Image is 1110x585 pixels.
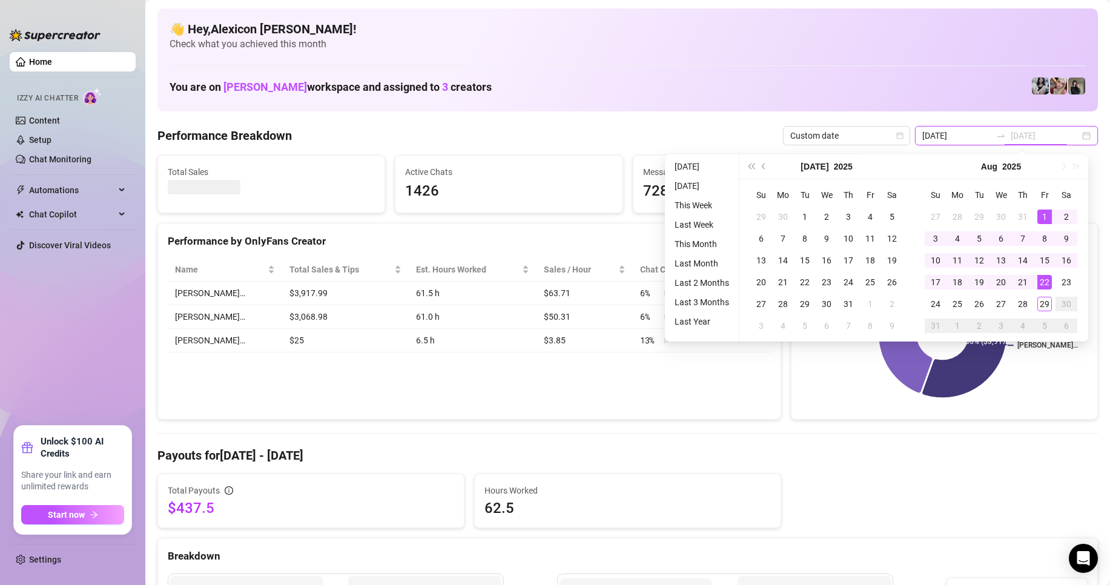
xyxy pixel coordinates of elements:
[175,263,265,276] span: Name
[798,275,812,289] div: 22
[1059,210,1074,224] div: 2
[1011,129,1080,142] input: End date
[863,297,877,311] div: 1
[928,319,943,333] div: 31
[754,297,768,311] div: 27
[950,210,965,224] div: 28
[776,231,790,246] div: 7
[841,231,856,246] div: 10
[772,228,794,250] td: 2025-07-07
[994,231,1008,246] div: 6
[640,286,659,300] span: 6 %
[1059,231,1074,246] div: 9
[972,210,986,224] div: 29
[1017,341,1078,349] text: [PERSON_NAME]…
[772,206,794,228] td: 2025-06-30
[633,258,771,282] th: Chat Conversion
[798,297,812,311] div: 29
[819,275,834,289] div: 23
[1059,253,1074,268] div: 16
[670,237,734,251] li: This Month
[772,293,794,315] td: 2025-07-28
[925,293,946,315] td: 2025-08-24
[794,315,816,337] td: 2025-08-05
[859,271,881,293] td: 2025-07-25
[772,271,794,293] td: 2025-07-21
[168,484,220,497] span: Total Payouts
[29,116,60,125] a: Content
[83,88,102,105] img: AI Chatter
[837,206,859,228] td: 2025-07-03
[819,231,834,246] div: 9
[994,297,1008,311] div: 27
[863,275,877,289] div: 25
[794,250,816,271] td: 2025-07-15
[834,154,853,179] button: Choose a year
[29,205,115,224] span: Chat Copilot
[1016,275,1030,289] div: 21
[1016,297,1030,311] div: 28
[972,253,986,268] div: 12
[1012,206,1034,228] td: 2025-07-31
[282,258,409,282] th: Total Sales & Tips
[29,57,52,67] a: Home
[170,38,1086,51] span: Check what you achieved this month
[776,297,790,311] div: 28
[885,253,899,268] div: 19
[972,297,986,311] div: 26
[21,441,33,454] span: gift
[758,154,771,179] button: Previous month (PageUp)
[794,228,816,250] td: 2025-07-08
[640,334,659,347] span: 13 %
[640,310,659,323] span: 6 %
[1002,154,1021,179] button: Choose a year
[1016,319,1030,333] div: 4
[794,184,816,206] th: Tu
[1059,275,1074,289] div: 23
[157,447,1098,464] h4: Payouts for [DATE] - [DATE]
[16,185,25,195] span: thunderbolt
[1034,228,1055,250] td: 2025-08-08
[1050,78,1067,94] img: Anna
[863,210,877,224] div: 4
[282,305,409,329] td: $3,068.98
[670,217,734,232] li: Last Week
[409,329,537,352] td: 6.5 h
[21,469,124,493] span: Share your link and earn unlimited rewards
[21,505,124,524] button: Start nowarrow-right
[225,486,233,495] span: info-circle
[819,297,834,311] div: 30
[484,498,771,518] span: 62.5
[946,206,968,228] td: 2025-07-28
[670,159,734,174] li: [DATE]
[1016,210,1030,224] div: 31
[841,253,856,268] div: 17
[928,210,943,224] div: 27
[837,250,859,271] td: 2025-07-17
[1034,184,1055,206] th: Fr
[670,276,734,290] li: Last 2 Months
[946,228,968,250] td: 2025-08-04
[754,275,768,289] div: 20
[750,206,772,228] td: 2025-06-29
[990,293,1012,315] td: 2025-08-27
[863,231,877,246] div: 11
[537,329,633,352] td: $3.85
[881,228,903,250] td: 2025-07-12
[885,319,899,333] div: 9
[168,329,282,352] td: [PERSON_NAME]…
[754,231,768,246] div: 6
[972,319,986,333] div: 2
[972,275,986,289] div: 19
[643,180,850,203] span: 7284
[772,184,794,206] th: Mo
[416,263,520,276] div: Est. Hours Worked
[1055,271,1077,293] td: 2025-08-23
[928,231,943,246] div: 3
[990,271,1012,293] td: 2025-08-20
[1016,231,1030,246] div: 7
[157,127,292,144] h4: Performance Breakdown
[881,250,903,271] td: 2025-07-19
[794,271,816,293] td: 2025-07-22
[484,484,771,497] span: Hours Worked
